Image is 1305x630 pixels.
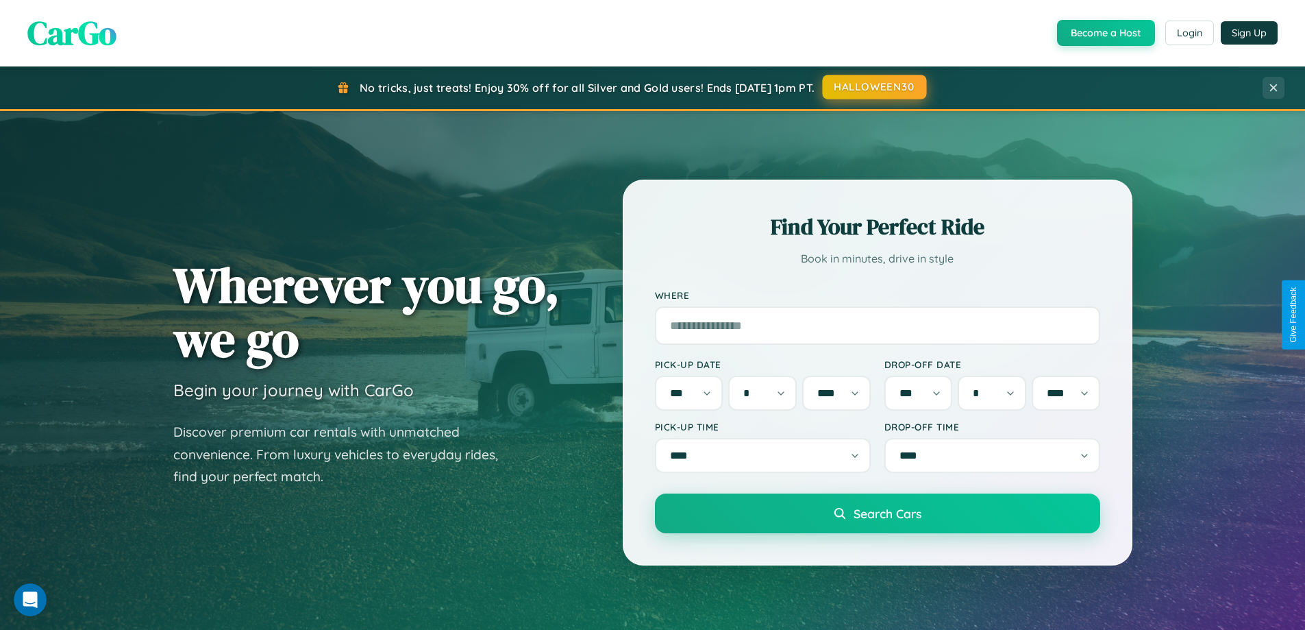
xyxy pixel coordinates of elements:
[655,359,871,370] label: Pick-up Date
[655,289,1100,301] label: Where
[1289,287,1298,343] div: Give Feedback
[27,10,116,56] span: CarGo
[1221,21,1278,45] button: Sign Up
[655,421,871,433] label: Pick-up Time
[360,81,815,95] span: No tricks, just treats! Enjoy 30% off for all Silver and Gold users! Ends [DATE] 1pm PT.
[823,75,927,99] button: HALLOWEEN30
[1057,20,1155,46] button: Become a Host
[884,421,1100,433] label: Drop-off Time
[173,258,560,366] h1: Wherever you go, we go
[1165,21,1214,45] button: Login
[655,249,1100,269] p: Book in minutes, drive in style
[884,359,1100,370] label: Drop-off Date
[173,421,516,488] p: Discover premium car rentals with unmatched convenience. From luxury vehicles to everyday rides, ...
[173,380,414,400] h3: Begin your journey with CarGo
[14,583,47,616] iframe: Intercom live chat
[655,212,1100,242] h2: Find Your Perfect Ride
[854,506,921,521] span: Search Cars
[655,494,1100,533] button: Search Cars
